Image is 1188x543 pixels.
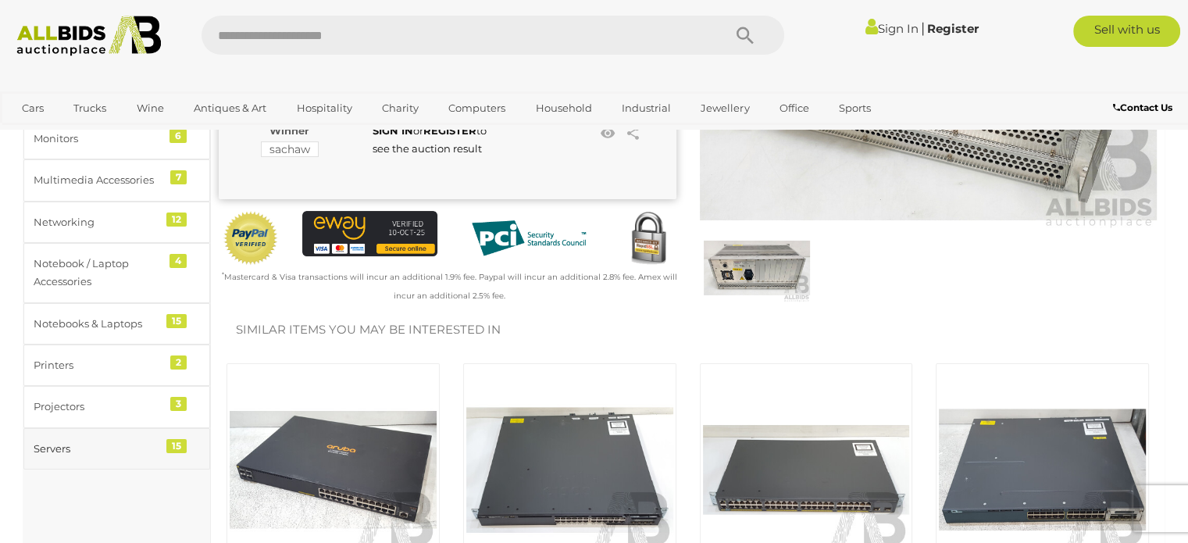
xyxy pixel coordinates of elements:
a: Industrial [612,95,681,121]
a: Sports [829,95,881,121]
div: Printers [34,356,162,374]
h2: Similar items you may be interested in [236,323,1140,337]
a: Household [526,95,602,121]
div: 12 [166,213,187,227]
a: Notebooks & Laptops 15 [23,303,210,345]
a: Sign In [865,21,918,36]
a: Servers 15 [23,428,210,470]
a: Sell with us [1073,16,1180,47]
img: Secured by Rapid SSL [620,211,676,267]
div: 15 [166,314,187,328]
a: Computers [438,95,516,121]
div: Projectors [34,398,162,416]
a: Multimedia Accessories 7 [23,159,210,201]
div: Notebook / Laptop Accessories [34,255,162,291]
div: Networking [34,213,162,231]
a: Cars [12,95,54,121]
div: Notebooks & Laptops [34,315,162,333]
a: Antiques & Art [184,95,276,121]
div: 15 [166,439,187,453]
b: Winner [269,124,309,137]
img: eWAY Payment Gateway [302,211,438,256]
div: Monitors [34,130,162,148]
img: Official PayPal Seal [223,211,279,266]
a: Networking 12 [23,202,210,243]
div: 6 [169,129,187,143]
a: Charity [372,95,429,121]
a: Hospitality [287,95,362,121]
small: Mastercard & Visa transactions will incur an additional 1.9% fee. Paypal will incur an additional... [222,272,677,300]
a: SIGN IN [373,124,413,137]
b: Contact Us [1113,102,1172,113]
a: Contact Us [1113,99,1176,116]
a: Trucks [63,95,116,121]
div: Servers [34,440,162,458]
a: [GEOGRAPHIC_DATA] [12,121,143,147]
img: PCI DSS compliant [461,211,597,265]
a: Register [926,21,978,36]
div: 3 [170,397,187,411]
button: Search [706,16,784,55]
div: 7 [170,170,187,184]
a: Jewellery [690,95,759,121]
a: Office [769,95,819,121]
mark: sachaw [261,141,319,157]
a: Projectors 3 [23,386,210,427]
li: Watch this item [595,122,619,145]
a: Printers 2 [23,345,210,386]
span: | [920,20,924,37]
div: Multimedia Accessories [34,171,162,189]
a: Wine [127,95,174,121]
a: Notebook / Laptop Accessories 4 [23,243,210,303]
div: 2 [170,355,187,370]
a: Monitors 6 [23,118,210,159]
a: REGISTER [423,124,476,137]
div: 4 [169,254,187,268]
img: Allbids.com.au [9,16,169,56]
img: Concurrent Technologies VPX Chassis [704,234,810,302]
